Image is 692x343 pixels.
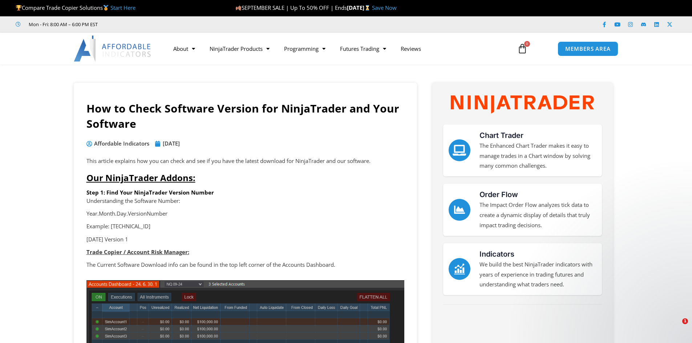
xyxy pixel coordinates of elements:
[479,260,596,290] p: We build the best NinjaTrader indicators with years of experience in trading futures and understa...
[372,4,397,11] a: Save Now
[27,20,98,29] span: Mon - Fri: 8:00 AM – 6:00 PM EST
[451,95,594,114] img: NinjaTrader Wordmark color RGB | Affordable Indicators – NinjaTrader
[524,41,530,47] span: 0
[86,260,404,270] p: The Current Software Download info can be found in the top left corner of the Accounts Dashboard.
[235,4,347,11] span: SEPTEMBER SALE | Up To 50% OFF | Ends
[558,41,618,56] a: MEMBERS AREA
[110,4,135,11] a: Start Here
[86,209,404,219] p: Year.Month.Day.VersionNumber
[86,172,195,184] span: Our NinjaTrader Addons:
[682,318,688,324] span: 1
[74,36,152,62] img: LogoAI | Affordable Indicators – NinjaTrader
[202,40,277,57] a: NinjaTrader Products
[92,139,149,149] span: Affordable Indicators
[16,4,135,11] span: Compare Trade Copier Solutions
[333,40,393,57] a: Futures Trading
[166,40,202,57] a: About
[236,5,241,11] img: 🍂
[365,5,370,11] img: ⌛
[449,199,470,221] a: Order Flow
[479,200,596,230] p: The Impact Order Flow analyzes tick data to create a dynamic display of details that truly impact...
[86,101,404,131] h1: How to Check Software Version for NinjaTrader and Your Software
[479,141,596,171] p: The Enhanced Chart Trader makes it easy to manage trades in a Chart window by solving many common...
[86,156,404,166] p: This article explains how you can check and see if you have the latest download for NinjaTrader a...
[449,258,470,280] a: Indicators
[479,190,518,199] a: Order Flow
[166,40,509,57] nav: Menu
[479,131,523,140] a: Chart Trader
[163,140,180,147] time: [DATE]
[103,5,109,11] img: 🥇
[449,139,470,161] a: Chart Trader
[86,221,404,232] p: Example: [TECHNICAL_ID]
[393,40,428,57] a: Reviews
[565,46,611,52] span: MEMBERS AREA
[86,196,404,206] p: Understanding the Software Number:
[86,248,189,256] strong: Trade Copier / Account Risk Manager:
[667,318,685,336] iframe: Intercom live chat
[506,38,538,59] a: 0
[277,40,333,57] a: Programming
[479,250,514,258] a: Indicators
[16,5,21,11] img: 🏆
[86,234,404,245] p: [DATE] Version 1
[108,21,217,28] iframe: Customer reviews powered by Trustpilot
[86,189,404,196] h6: Step 1: Find Your NinjaTrader Version Number
[347,4,372,11] strong: [DATE]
